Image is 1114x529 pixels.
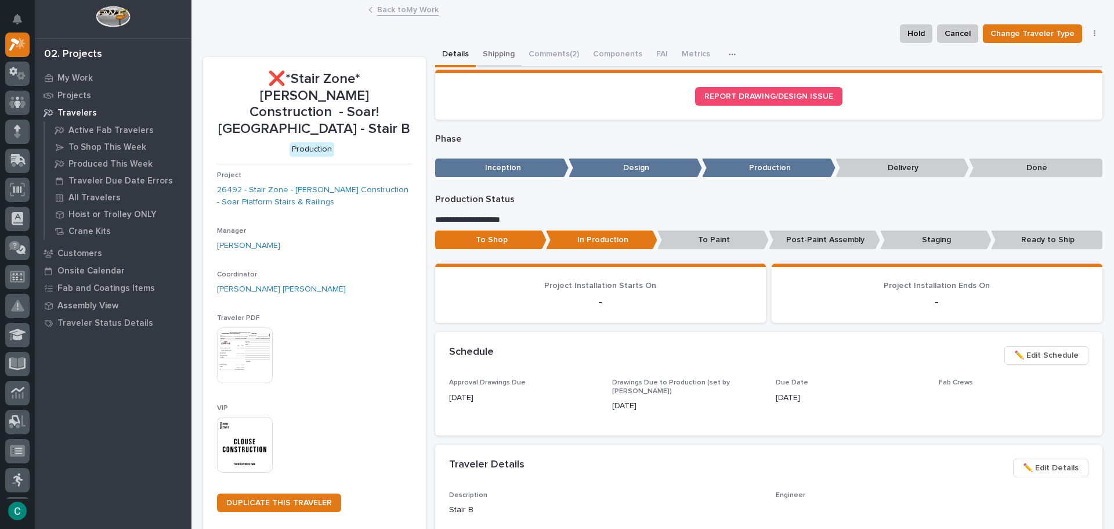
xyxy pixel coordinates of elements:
button: Details [435,43,476,67]
a: [PERSON_NAME] [217,240,280,252]
a: Projects [35,87,191,104]
a: Produced This Week [45,156,191,172]
button: ✏️ Edit Schedule [1004,346,1088,365]
span: Manager [217,228,246,235]
p: [DATE] [449,392,599,404]
button: Shipping [476,43,522,67]
p: Delivery [835,159,969,178]
span: Change Traveler Type [990,27,1075,41]
a: DUPLICATE THIS TRAVELER [217,494,341,512]
a: Onsite Calendar [35,262,191,279]
p: Assembly View [57,301,118,311]
a: 26492 - Stair Zone - [PERSON_NAME] Construction - Soar Platform Stairs & Railings [217,184,412,208]
a: Assembly View [35,297,191,314]
span: ✏️ Edit Schedule [1014,348,1079,362]
a: Crane Kits [45,223,191,239]
p: ❌*Stair Zone* [PERSON_NAME] Construction - Soar! [GEOGRAPHIC_DATA] - Stair B [217,71,412,138]
p: Crane Kits [68,226,111,237]
p: To Paint [657,231,769,250]
div: Notifications [15,14,30,33]
span: Coordinator [217,271,257,278]
p: Active Fab Travelers [68,125,154,136]
span: Cancel [945,27,971,41]
p: Hoist or Trolley ONLY [68,210,157,220]
p: Projects [57,91,91,101]
p: Phase [435,134,1103,145]
p: [DATE] [612,400,762,412]
button: Cancel [937,24,978,43]
span: Fab Crews [939,379,973,386]
span: Project Installation Ends On [884,282,990,290]
a: Hoist or Trolley ONLY [45,206,191,222]
p: - [786,295,1088,309]
a: [PERSON_NAME] [PERSON_NAME] [217,283,346,296]
span: ✏️ Edit Details [1023,461,1079,475]
span: Project [217,172,241,179]
p: Travelers [57,108,97,118]
p: Staging [880,231,992,250]
a: Traveler Status Details [35,314,191,332]
p: Inception [435,159,569,178]
p: Post-Paint Assembly [769,231,880,250]
p: Produced This Week [68,159,153,170]
img: Workspace Logo [96,6,130,27]
p: Design [569,159,702,178]
p: - [449,295,752,309]
span: DUPLICATE THIS TRAVELER [226,499,332,507]
p: Ready to Ship [991,231,1102,250]
button: ✏️ Edit Details [1013,459,1088,477]
p: All Travelers [68,193,121,203]
span: Description [449,492,487,499]
a: To Shop This Week [45,139,191,155]
p: [DATE] [776,392,925,404]
button: Hold [900,24,932,43]
p: In Production [546,231,657,250]
button: Notifications [5,7,30,31]
p: Stair B [449,504,762,516]
h2: Schedule [449,346,494,359]
p: To Shop [435,231,547,250]
a: Traveler Due Date Errors [45,172,191,189]
p: Production Status [435,194,1103,205]
button: FAI [649,43,675,67]
button: Comments (2) [522,43,586,67]
p: Traveler Due Date Errors [68,176,173,186]
span: REPORT DRAWING/DESIGN ISSUE [704,92,833,100]
div: Production [290,142,334,157]
button: Change Traveler Type [983,24,1082,43]
span: Engineer [776,492,805,499]
span: Due Date [776,379,808,386]
a: Customers [35,244,191,262]
p: Production [702,159,835,178]
span: VIP [217,405,228,412]
span: Traveler PDF [217,315,260,322]
span: Hold [907,27,925,41]
button: Metrics [675,43,717,67]
p: Traveler Status Details [57,318,153,329]
span: Approval Drawings Due [449,379,526,386]
h2: Traveler Details [449,459,525,472]
p: To Shop This Week [68,142,146,153]
p: Fab and Coatings Items [57,283,155,294]
p: Done [969,159,1102,178]
button: users-avatar [5,499,30,523]
a: REPORT DRAWING/DESIGN ISSUE [695,87,842,106]
a: My Work [35,69,191,87]
button: Components [586,43,649,67]
a: Back toMy Work [377,2,439,16]
p: Customers [57,249,102,259]
a: Fab and Coatings Items [35,279,191,297]
a: Active Fab Travelers [45,122,191,138]
div: 02. Projects [44,48,102,61]
a: Travelers [35,104,191,121]
p: My Work [57,73,93,84]
span: Drawings Due to Production (set by [PERSON_NAME]) [612,379,730,394]
span: Project Installation Starts On [544,282,656,290]
p: Onsite Calendar [57,266,125,276]
a: All Travelers [45,189,191,206]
